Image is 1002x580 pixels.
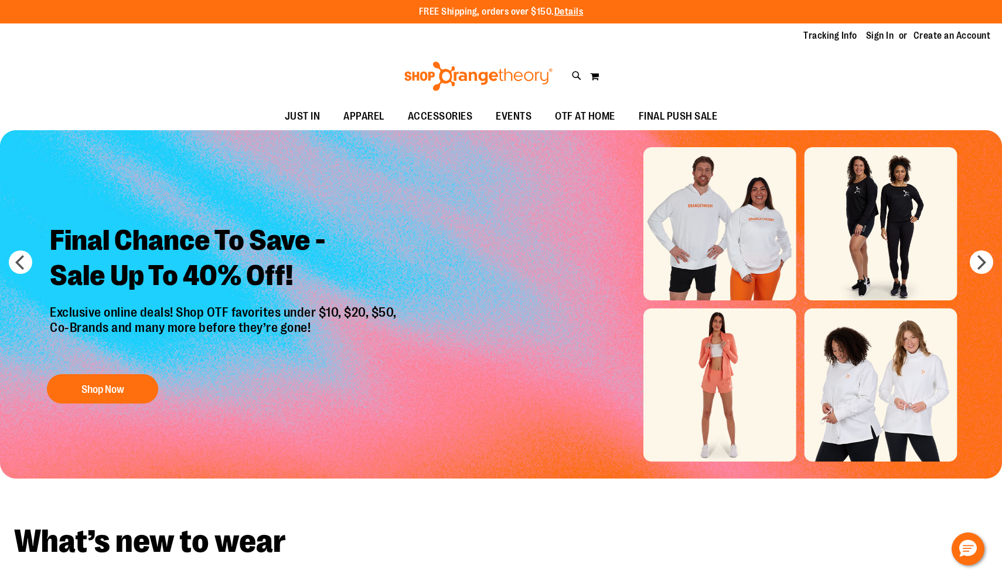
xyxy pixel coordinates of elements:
a: JUST IN [273,103,332,130]
a: Tracking Info [803,29,857,42]
span: JUST IN [285,103,321,130]
a: OTF AT HOME [543,103,627,130]
a: APPAREL [332,103,396,130]
span: APPAREL [343,103,384,130]
h2: Final Chance To Save - Sale Up To 40% Off! [41,214,408,305]
span: EVENTS [496,103,531,130]
button: Hello, have a question? Let’s chat. [952,532,984,565]
a: Details [554,6,584,17]
p: Exclusive online deals! Shop OTF favorites under $10, $20, $50, Co-Brands and many more before th... [41,305,408,362]
a: Create an Account [914,29,991,42]
a: ACCESSORIES [396,103,485,130]
a: Sign In [866,29,894,42]
img: Shop Orangetheory [403,62,554,91]
a: FINAL PUSH SALE [627,103,730,130]
button: next [970,250,993,274]
span: FINAL PUSH SALE [639,103,718,130]
button: prev [9,250,32,274]
p: FREE Shipping, orders over $150. [419,5,584,19]
button: Shop Now [47,374,158,403]
span: OTF AT HOME [555,103,615,130]
a: Final Chance To Save -Sale Up To 40% Off! Exclusive online deals! Shop OTF favorites under $10, $... [41,214,408,409]
span: ACCESSORIES [408,103,473,130]
h2: What’s new to wear [14,525,988,558]
a: EVENTS [484,103,543,130]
